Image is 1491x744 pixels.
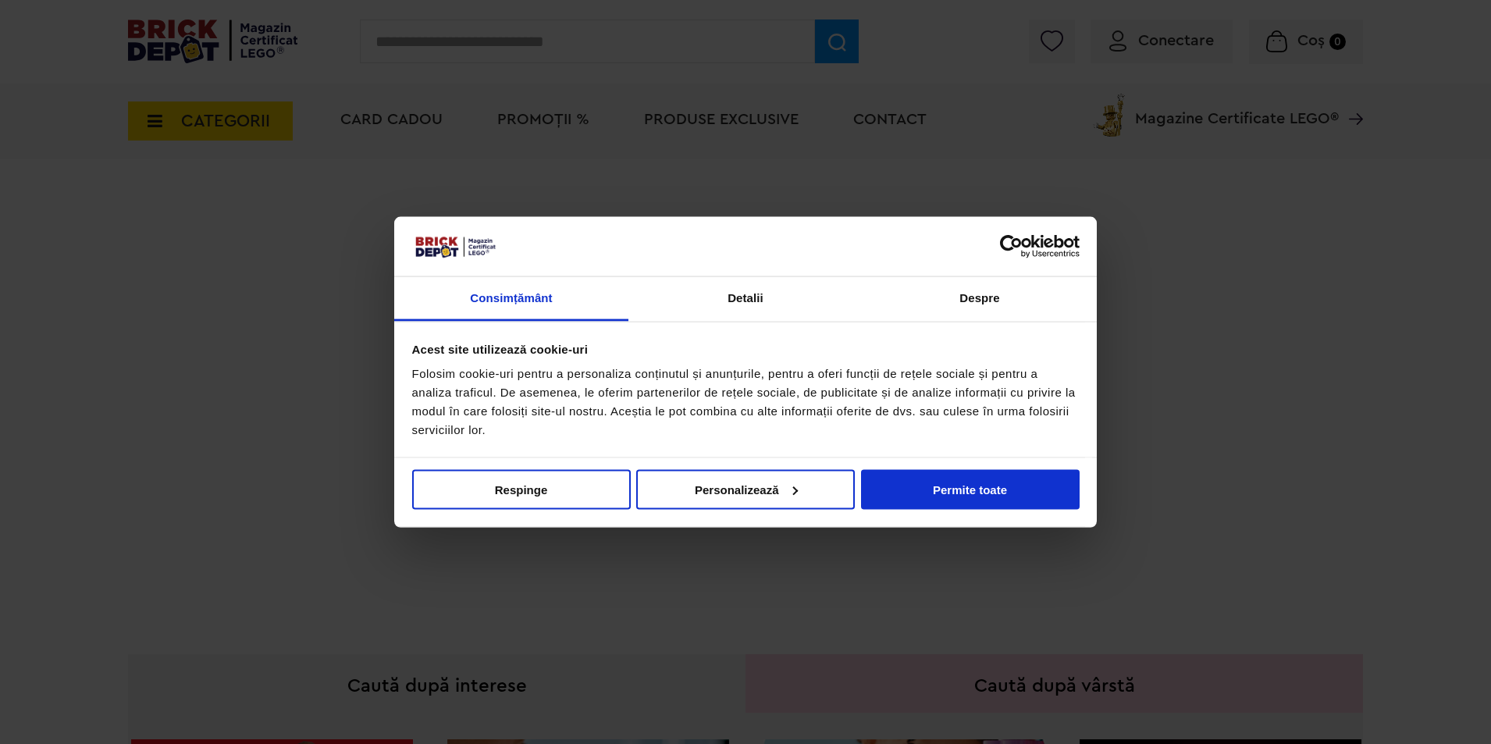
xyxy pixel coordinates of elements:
img: siglă [412,234,498,259]
button: Respinge [412,469,631,509]
div: Folosim cookie-uri pentru a personaliza conținutul și anunțurile, pentru a oferi funcții de rețel... [412,365,1080,440]
a: Consimțământ [394,277,628,322]
a: Usercentrics Cookiebot - opens in a new window [943,234,1080,258]
button: Personalizează [636,469,855,509]
a: Detalii [628,277,863,322]
a: Despre [863,277,1097,322]
div: Acest site utilizează cookie-uri [412,340,1080,358]
button: Permite toate [861,469,1080,509]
